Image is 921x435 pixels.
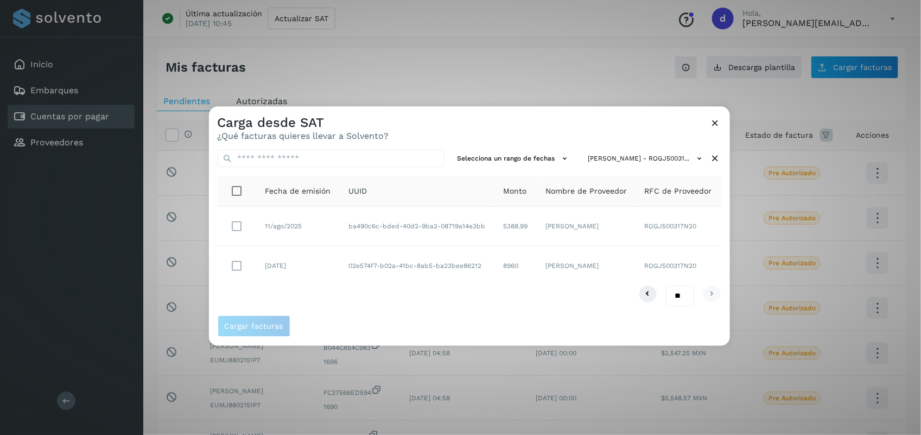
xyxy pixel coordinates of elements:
[225,323,283,330] span: Cargar facturas
[495,207,537,246] td: 5388.99
[218,131,389,141] p: ¿Qué facturas quieres llevar a Solvento?
[218,316,290,337] button: Cargar facturas
[340,207,494,246] td: ba490c6c-bded-40d2-9ba2-08719a14e3bb
[348,185,367,197] span: UUID
[537,207,636,246] td: [PERSON_NAME]
[636,207,721,246] td: ROGJ500317N20
[504,185,527,197] span: Monto
[645,185,712,197] span: RFC de Proveedor
[636,246,721,285] td: ROGJ500317N20
[545,185,627,197] span: Nombre de Proveedor
[584,150,710,168] button: [PERSON_NAME] - ROGJ50031...
[257,246,340,285] td: [DATE]
[257,207,340,246] td: 11/ago/2025
[340,246,494,285] td: 02e574f7-b02a-41bc-8ab5-ba23bee86212
[265,185,331,197] span: Fecha de emisión
[537,246,636,285] td: [PERSON_NAME]
[495,246,537,285] td: 8960
[453,150,575,168] button: Selecciona un rango de fechas
[218,115,389,131] h3: Carga desde SAT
